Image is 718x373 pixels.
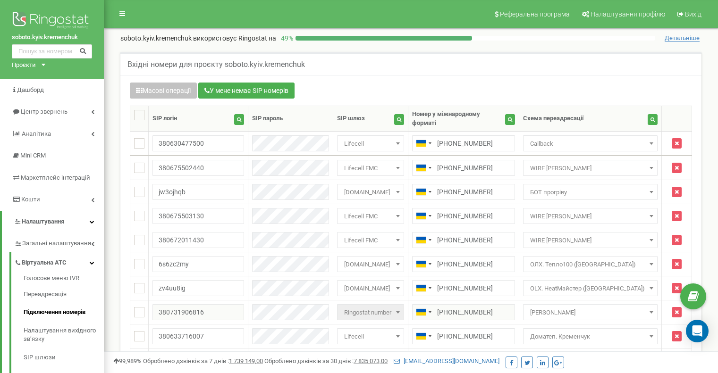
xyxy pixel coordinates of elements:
span: sip17.binotel.com [340,186,401,199]
a: Підключення номерів [24,303,104,322]
span: Доматеп. Кременчук [526,330,654,343]
span: Центр звернень [21,108,68,115]
span: Егор ноут [523,304,658,320]
div: SIP логін [152,114,177,123]
input: 050 123 4567 [412,135,515,151]
span: sip17.binotel.com [337,184,404,200]
span: WIRE Денис Хижняк [523,160,658,176]
div: Telephone country code [413,281,434,296]
div: Telephone country code [413,184,434,199]
h5: Вхідні номери для проєкту soboto.kyiv.kremenchuk [127,60,305,69]
span: WIRE Кириллов Егор [523,208,658,224]
div: Номер у міжнародному форматі [412,110,505,127]
u: 7 835 073,00 [354,357,388,365]
span: Lifecell FMC [337,208,404,224]
input: 050 123 4567 [412,328,515,344]
span: БОТ прогріву [526,186,654,199]
span: Детальніше [665,34,700,42]
input: 050 123 4567 [412,232,515,248]
span: Оброблено дзвінків за 7 днів : [143,357,263,365]
div: Telephone country code [413,208,434,224]
span: Lifecell [340,137,401,150]
span: використовує Ringostat на [193,34,276,42]
a: Віртуальна АТС [14,252,104,271]
span: Дашборд [17,86,44,93]
div: Telephone country code [413,305,434,320]
a: soboto.kyiv.kremenchuk [12,33,92,42]
span: sip17.binotel.com [337,256,404,272]
span: sip17.binotel.com [340,282,401,295]
span: Кошти [21,196,40,203]
span: Доматеп. Кременчук [523,328,658,344]
span: Lifecell FMC [337,232,404,248]
span: Callback [526,137,654,150]
span: ОЛХ. Тепло100 (Київ) [526,258,654,271]
span: Lifecell FMC [340,234,401,247]
span: Lifecell FMC [337,160,404,176]
div: SIP шлюз [337,114,365,123]
span: БОТ прогріву [523,184,658,200]
p: soboto.kyiv.kremenchuk [120,33,276,43]
span: sip17.binotel.com [340,258,401,271]
a: Налаштування [2,211,104,233]
u: 1 739 149,00 [229,357,263,365]
a: Переадресація [24,285,104,304]
span: OLX. HeatМайстер (Київ) [526,282,654,295]
span: WIRE Денис Хижняк [526,162,654,175]
span: Lifecell FMC [340,210,401,223]
span: Lifecell FMC [340,162,401,175]
div: Telephone country code [413,232,434,248]
button: У мене немає SIP номерів [198,83,295,99]
input: 050 123 4567 [412,256,515,272]
a: Налаштування вихідного зв’язку [24,322,104,348]
input: 050 123 4567 [412,280,515,296]
span: OLX. HeatМайстер (Київ) [523,280,658,296]
span: Ringostat number [340,306,401,319]
span: WIRE Кириллов Егор [526,210,654,223]
span: Lifecell [337,135,404,151]
a: [EMAIL_ADDRESS][DOMAIN_NAME] [394,357,499,365]
div: Проєкти [12,61,36,70]
span: Егор ноут [526,306,654,319]
th: SIP пароль [248,106,333,132]
span: Віртуальна АТС [22,258,67,267]
a: Голосове меню IVR [24,274,104,285]
span: Вихід [685,10,701,18]
span: Ringostat number [337,304,404,320]
span: Аналiтика [22,130,51,137]
span: Реферальна програма [500,10,570,18]
input: 050 123 4567 [412,184,515,200]
span: Lifecell [337,328,404,344]
span: WIRE Талалай Денис [523,232,658,248]
a: SIP шлюзи [24,348,104,367]
input: Пошук за номером [12,44,92,58]
div: Схема переадресації [523,114,584,123]
span: Оброблено дзвінків за 30 днів : [264,357,388,365]
span: sip17.binotel.com [337,280,404,296]
div: Telephone country code [413,329,434,344]
p: 49 % [276,33,296,43]
span: Lifecell [340,330,401,343]
span: Маркетплейс інтеграцій [21,174,90,181]
span: Mini CRM [20,152,46,159]
div: Telephone country code [413,257,434,272]
div: Open Intercom Messenger [686,320,709,342]
span: WIRE Талалай Денис [526,234,654,247]
a: Загальні налаштування [14,232,104,252]
button: Масові операції [130,83,197,99]
span: 99,989% [113,357,142,365]
input: 050 123 4567 [412,208,515,224]
span: ОЛХ. Тепло100 (Київ) [523,256,658,272]
span: Загальні налаштування [22,239,91,248]
div: Telephone country code [413,160,434,175]
div: Telephone country code [413,136,434,151]
span: Налаштування профілю [591,10,665,18]
input: 050 123 4567 [412,304,515,320]
span: Callback [523,135,658,151]
span: Налаштування [22,218,64,225]
input: 050 123 4567 [412,160,515,176]
img: Ringostat logo [12,9,92,33]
